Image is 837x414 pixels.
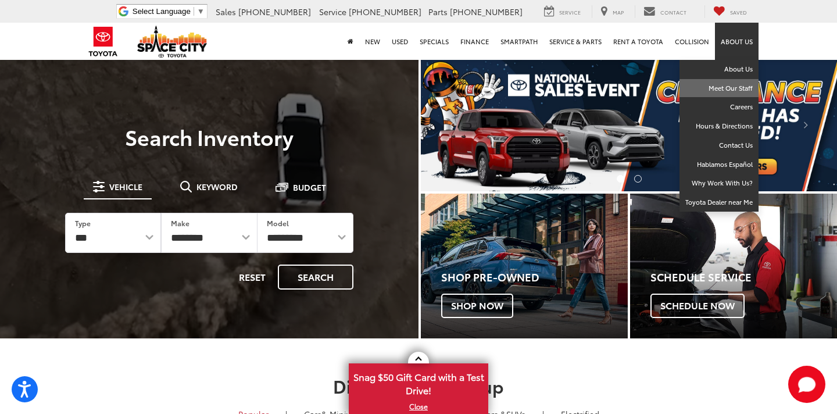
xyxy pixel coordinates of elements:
span: ▼ [197,7,205,16]
img: Toyota [81,23,125,60]
span: Budget [293,183,326,191]
span: Sales [216,6,236,17]
a: Service & Parts [543,23,607,60]
button: Click to view previous picture. [421,81,483,168]
a: Contact Us [679,136,759,155]
span: Select Language [133,7,191,16]
a: New [359,23,386,60]
li: Go to slide number 2. [634,175,642,183]
button: Click to view next picture. [775,81,837,168]
a: Hablamos Español [679,155,759,174]
span: Contact [660,8,686,16]
button: Toggle Chat Window [788,366,825,403]
a: Schedule Service Schedule Now [630,194,837,338]
span: Vehicle [109,183,142,191]
h2: Discover Our Lineup [87,376,750,395]
label: Make [171,218,189,228]
span: Service [559,8,581,16]
span: Map [613,8,624,16]
img: Space City Toyota [137,26,207,58]
a: SmartPath [495,23,543,60]
span: [PHONE_NUMBER] [349,6,421,17]
h4: Schedule Service [650,272,837,283]
a: Finance [455,23,495,60]
h3: Search Inventory [49,125,370,148]
a: Select Language​ [133,7,205,16]
span: Keyword [196,183,238,191]
a: About Us [715,23,759,60]
h4: Shop Pre-Owned [441,272,628,283]
span: Snag $50 Gift Card with a Test Drive! [350,365,487,400]
span: Shop Now [441,294,513,318]
img: Clearance Pricing Has Landed [421,58,837,191]
span: Service [319,6,346,17]
a: My Saved Vehicles [704,5,756,18]
a: Map [592,5,632,18]
button: Search [278,265,353,290]
a: Specials [414,23,455,60]
span: Schedule Now [650,294,745,318]
a: About Us [679,60,759,79]
a: Rent a Toyota [607,23,669,60]
section: Carousel section with vehicle pictures - may contain disclaimers. [421,58,837,191]
a: Service [535,5,589,18]
a: Hours & Directions [679,117,759,136]
a: Toyota Dealer near Me [679,193,759,212]
a: Used [386,23,414,60]
svg: Start Chat [788,366,825,403]
a: Collision [669,23,715,60]
span: Parts [428,6,448,17]
span: [PHONE_NUMBER] [238,6,311,17]
a: Meet Our Staff [679,79,759,98]
a: Why Work With Us? [679,174,759,193]
div: Toyota [421,194,628,338]
div: carousel slide number 1 of 2 [421,58,837,191]
div: Toyota [630,194,837,338]
a: Shop Pre-Owned Shop Now [421,194,628,338]
label: Type [75,218,91,228]
label: Model [267,218,289,228]
a: Careers [679,98,759,117]
button: Reset [229,265,276,290]
span: Saved [730,8,747,16]
a: Home [342,23,359,60]
li: Go to slide number 1. [617,175,624,183]
a: Contact [635,5,695,18]
span: [PHONE_NUMBER] [450,6,523,17]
